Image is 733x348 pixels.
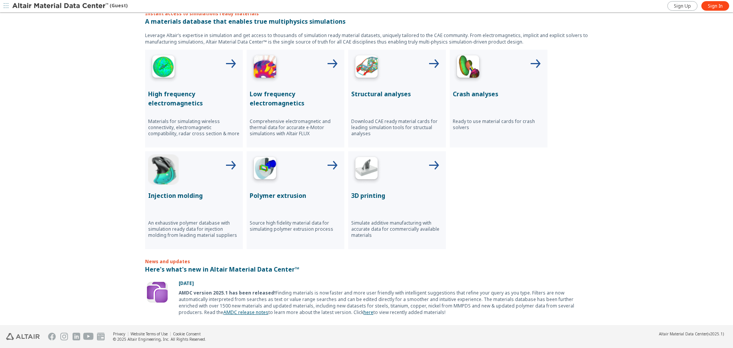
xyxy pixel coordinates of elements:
p: 3D printing [351,191,443,200]
p: Here's what's new in Altair Material Data Center™ [145,265,588,274]
p: Partners and suppliers [145,320,588,339]
button: High Frequency IconHigh frequency electromagneticsMaterials for simulating wireless connectivity,... [145,50,243,147]
p: Leverage Altair’s expertise in simulation and get access to thousands of simulation ready materia... [145,32,588,45]
div: (Guest) [12,2,128,10]
img: Altair Engineering [6,333,40,340]
button: Crash Analyses IconCrash analysesReady to use material cards for crash solvers [450,50,547,147]
a: here [363,309,373,316]
p: Comprehensive electromagnetic and thermal data for accurate e-Motor simulations with Altair FLUX [250,118,341,137]
button: Injection Molding IconInjection moldingAn exhaustive polymer database with simulation ready data ... [145,151,243,249]
p: Instant access to simulations ready materials [145,10,588,17]
div: Finding materials is now faster and more user friendly with intelligent suggestions that refine y... [179,290,588,316]
p: Injection molding [148,191,240,200]
p: An exhaustive polymer database with simulation ready data for injection molding from leading mate... [148,220,240,238]
p: Low frequency electromagnetics [250,89,341,108]
img: Update Icon Software [145,280,170,304]
img: Polymer Extrusion Icon [250,154,280,185]
div: © 2025 Altair Engineering, Inc. All Rights Reserved. [113,337,206,342]
a: Sign Up [667,1,697,11]
img: 3D Printing Icon [351,154,382,185]
p: Simulate additive manufacturing with accurate data for commercially available materials [351,220,443,238]
p: Source high fidelity material data for simulating polymer extrusion process [250,220,341,232]
div: (v2025.1) [659,331,724,337]
a: Cookie Consent [173,331,201,337]
p: Structural analyses [351,89,443,99]
button: Polymer Extrusion IconPolymer extrusionSource high fidelity material data for simulating polymer ... [247,151,344,249]
img: High Frequency Icon [148,53,179,83]
a: Sign In [701,1,729,11]
p: [DATE] [179,280,588,286]
button: Structural Analyses IconStructural analysesDownload CAE ready material cards for leading simulati... [348,50,446,147]
span: Altair Material Data Center [659,331,707,337]
a: Privacy [113,331,125,337]
p: News and updates [145,258,588,265]
img: Injection Molding Icon [148,154,179,185]
b: AMDC version 2025.1 has been released! [179,290,276,296]
p: Ready to use material cards for crash solvers [453,118,544,131]
p: Polymer extrusion [250,191,341,200]
p: A materials database that enables true multiphysics simulations [145,17,588,26]
p: Crash analyses [453,89,544,99]
span: Sign Up [674,3,691,9]
p: Materials for simulating wireless connectivity, electromagnetic compatibility, radar cross sectio... [148,118,240,137]
p: High frequency electromagnetics [148,89,240,108]
button: 3D Printing Icon3D printingSimulate additive manufacturing with accurate data for commercially av... [348,151,446,249]
button: Low Frequency IconLow frequency electromagneticsComprehensive electromagnetic and thermal data fo... [247,50,344,147]
img: Crash Analyses Icon [453,53,483,83]
a: AMDC release notes [223,309,268,316]
p: Download CAE ready material cards for leading simulation tools for structual analyses [351,118,443,137]
img: Altair Material Data Center [12,2,110,10]
img: Low Frequency Icon [250,53,280,83]
span: Sign In [708,3,723,9]
a: Website Terms of Use [131,331,168,337]
img: Structural Analyses Icon [351,53,382,83]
